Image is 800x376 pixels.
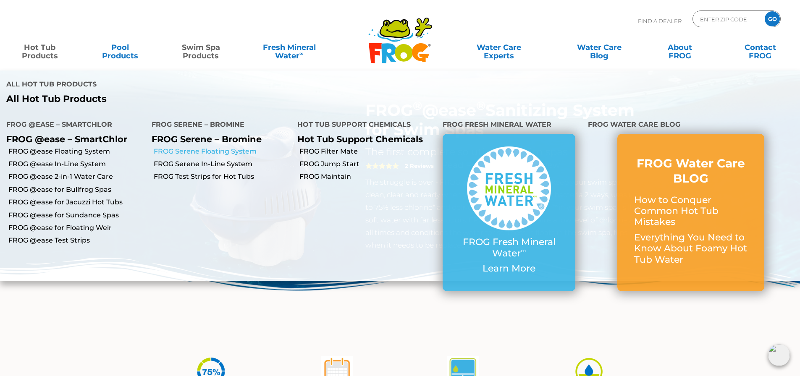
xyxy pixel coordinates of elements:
a: ContactFROG [729,39,792,56]
input: GO [765,11,780,26]
a: AboutFROG [648,39,711,56]
p: FROG Fresh Mineral Water [459,237,559,259]
sup: ∞ [521,246,526,255]
a: FROG Fresh Mineral Water∞ Learn More [459,146,559,278]
a: All Hot Tub Products [6,94,394,104]
p: Everything You Need to Know About Foamy Hot Tub Water [634,232,748,265]
p: FROG @ease – SmartChlor [6,134,139,144]
sup: ∞ [299,50,304,57]
a: FROG @ease Test Strips [8,236,145,245]
p: How to Conquer Common Hot Tub Mistakes [634,195,748,228]
a: FROG Test Strips for Hot Tubs [154,172,291,181]
a: FROG @ease for Jacuzzi Hot Tubs [8,198,145,207]
p: Find A Dealer [638,10,682,31]
a: FROG @ease for Bullfrog Spas [8,185,145,194]
h4: FROG @ease – SmartChlor [6,117,139,134]
a: FROG @ease for Sundance Spas [8,211,145,220]
h4: FROG Fresh Mineral Water [443,117,575,134]
p: Hot Tub Support Chemicals [297,134,430,144]
p: FROG Serene – Bromine [152,134,284,144]
a: FROG @ease In-Line System [8,159,145,169]
a: FROG Water Care BLOG How to Conquer Common Hot Tub Mistakes Everything You Need to Know About Foa... [634,156,748,269]
input: Zip Code Form [699,13,756,25]
a: FROG Maintain [299,172,436,181]
h4: FROG Serene – Bromine [152,117,284,134]
p: Learn More [459,263,559,274]
a: FROG @ease 2-in-1 Water Care [8,172,145,181]
h3: FROG Water Care BLOG [634,156,748,186]
h4: FROG Water Care Blog [588,117,794,134]
h4: Hot Tub Support Chemicals [297,117,430,134]
a: PoolProducts [89,39,152,56]
a: Swim SpaProducts [170,39,232,56]
a: FROG Serene Floating System [154,147,291,156]
a: Water CareBlog [568,39,630,56]
a: FROG Jump Start [299,159,436,169]
a: FROG @ease for Floating Weir [8,223,145,232]
a: FROG @ease Floating System [8,147,145,156]
a: Fresh MineralWater∞ [250,39,328,56]
a: Water CareExperts [448,39,550,56]
h4: All Hot Tub Products [6,77,394,94]
a: FROG Serene In-Line System [154,159,291,169]
a: Hot TubProducts [8,39,71,56]
img: openIcon [768,344,790,366]
a: FROG Filter Mate [299,147,436,156]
